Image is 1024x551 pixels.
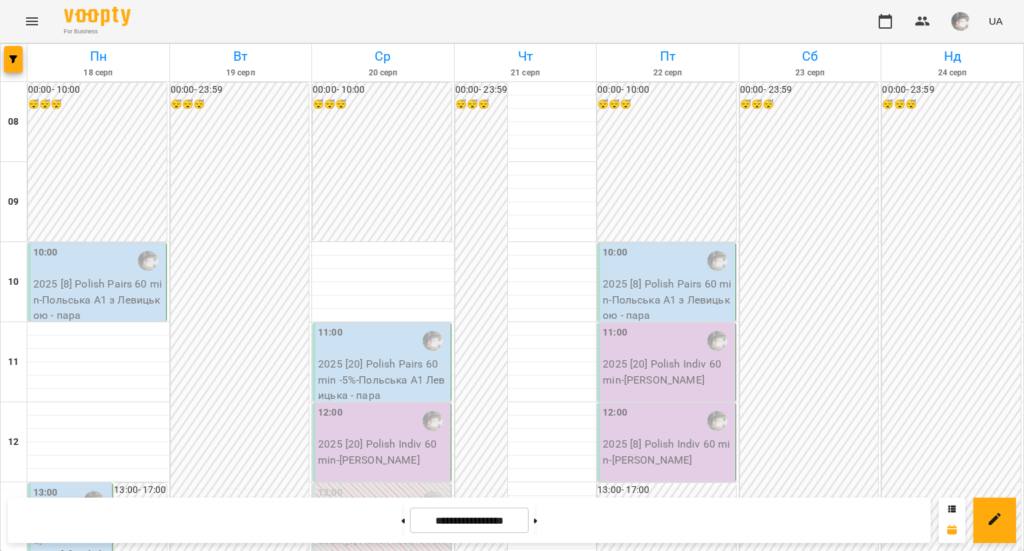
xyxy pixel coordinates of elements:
h6: Пн [29,46,167,67]
h6: 23 серп [741,67,879,79]
p: 2025 [8] Polish Pairs 60 min - Польська А1 з Левицькою - пара [33,276,163,324]
h6: 13:00 - 17:00 [114,483,166,498]
h6: Ср [314,46,452,67]
h6: Сб [741,46,879,67]
h6: 10 [8,275,19,290]
h6: 00:00 - 10:00 [597,83,736,97]
label: 13:00 [318,486,343,500]
h6: 00:00 - 10:00 [28,83,167,97]
h6: Вт [172,46,310,67]
h6: 13:00 - 17:00 [597,483,736,498]
label: 10:00 [603,245,627,260]
label: 10:00 [33,245,58,260]
h6: 21 серп [457,67,595,79]
h6: 😴😴😴 [313,97,451,112]
label: 12:00 [318,406,343,420]
img: e3906ac1da6b2fc8356eee26edbd6dfe.jpg [951,12,970,31]
h6: 😴😴😴 [882,97,1021,112]
h6: Пт [599,46,737,67]
h6: 18 серп [29,67,167,79]
h6: 😴😴😴 [597,97,736,112]
label: 11:00 [603,326,627,340]
h6: 00:00 - 10:00 [313,83,451,97]
h6: 00:00 - 23:59 [882,83,1021,97]
label: 12:00 [603,406,627,420]
h6: Чт [457,46,595,67]
h6: 22 серп [599,67,737,79]
img: Левицька Софія Сергіївна (п) [707,331,727,351]
h6: Нд [883,46,1021,67]
h6: 😴😴😴 [171,97,309,112]
p: 2025 [20] Polish Indiv 60 min - [PERSON_NAME] [603,356,733,388]
h6: 00:00 - 23:59 [455,83,507,97]
h6: 24 серп [883,67,1021,79]
h6: 😴😴😴 [455,97,507,112]
h6: 08 [8,115,19,129]
h6: 12 [8,435,19,450]
h6: 09 [8,195,19,209]
h6: 00:00 - 23:59 [171,83,309,97]
p: 2025 [20] Polish Pairs 60 min -5% - Польська А1 Левицька - пара [318,356,448,404]
img: Левицька Софія Сергіївна (п) [423,411,443,431]
h6: 😴😴😴 [28,97,167,112]
label: 13:00 [33,486,58,500]
label: 11:00 [318,326,343,340]
h6: 00:00 - 23:59 [740,83,879,97]
button: Menu [16,5,48,37]
img: Левицька Софія Сергіївна (п) [138,251,158,271]
p: 2025 [8] Polish Pairs 60 min - Польська А1 з Левицькою - пара [603,276,733,324]
span: UA [989,14,1003,28]
img: Левицька Софія Сергіївна (п) [707,251,727,271]
p: 2025 [8] Polish Indiv 60 min - [PERSON_NAME] [603,436,733,468]
h6: 11 [8,355,19,370]
span: For Business [64,27,131,36]
h6: 19 серп [172,67,310,79]
img: Voopty Logo [64,7,131,26]
button: UA [983,9,1008,33]
h6: 20 серп [314,67,452,79]
img: Левицька Софія Сергіївна (п) [707,411,727,431]
h6: 😴😴😴 [740,97,879,112]
p: 2025 [20] Polish Indiv 60 min - [PERSON_NAME] [318,436,448,468]
img: Левицька Софія Сергіївна (п) [423,331,443,351]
